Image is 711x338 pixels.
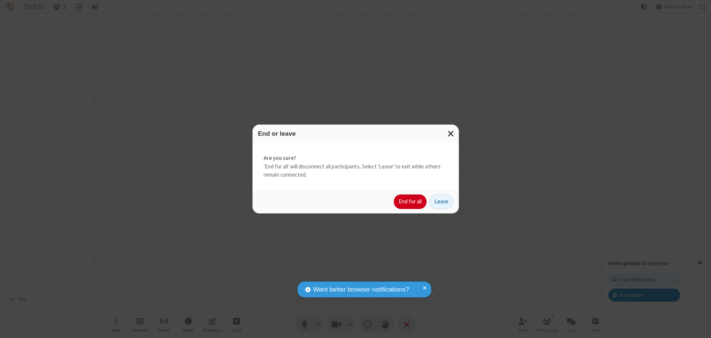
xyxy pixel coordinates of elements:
button: Close modal [443,125,459,143]
h3: End or leave [258,130,453,137]
span: Want better browser notifications? [313,285,409,294]
strong: Are you sure? [264,154,448,162]
div: 'End for all' will disconnect all participants. Select 'Leave' to exit while others remain connec... [252,143,459,190]
button: End for all [394,194,427,209]
button: Leave [430,194,453,209]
